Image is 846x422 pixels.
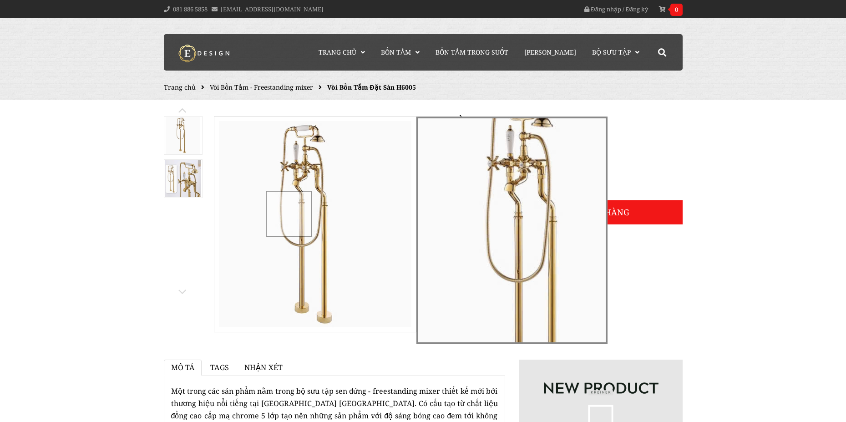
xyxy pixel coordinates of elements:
[670,4,683,16] span: 0
[381,48,411,56] span: Bồn Tắm
[592,48,631,56] span: Bộ Sưu Tập
[623,5,624,13] span: /
[312,34,372,71] a: Trang chủ
[171,362,195,372] span: Mô tả
[166,117,200,154] img: Vòi Bồn Tắm Đặt Sàn H6005
[436,48,508,56] span: Bồn Tắm Trong Suốt
[319,48,356,56] span: Trang chủ
[210,362,229,372] span: Tags
[585,34,646,71] a: Bộ Sưu Tập
[221,5,324,13] a: [EMAIL_ADDRESS][DOMAIN_NAME]
[524,48,576,56] span: [PERSON_NAME]
[430,114,683,130] h1: Vòi Bồn Tắm Đặt Sàn H6005
[244,362,283,372] span: Nhận xét
[210,83,313,92] a: Vòi Bồn Tắm - Freestanding mixer
[429,34,515,71] a: Bồn Tắm Trong Suốt
[517,34,583,71] a: [PERSON_NAME]
[173,5,208,13] a: 081 886 5858
[164,83,196,92] a: Trang chủ
[165,160,202,197] img: Vòi Bồn Tắm Đặt Sàn H6005
[374,34,426,71] a: Bồn Tắm
[327,83,416,92] span: Vòi Bồn Tắm Đặt Sàn H6005
[171,44,239,62] img: logo Kreiner Germany - Edesign Interior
